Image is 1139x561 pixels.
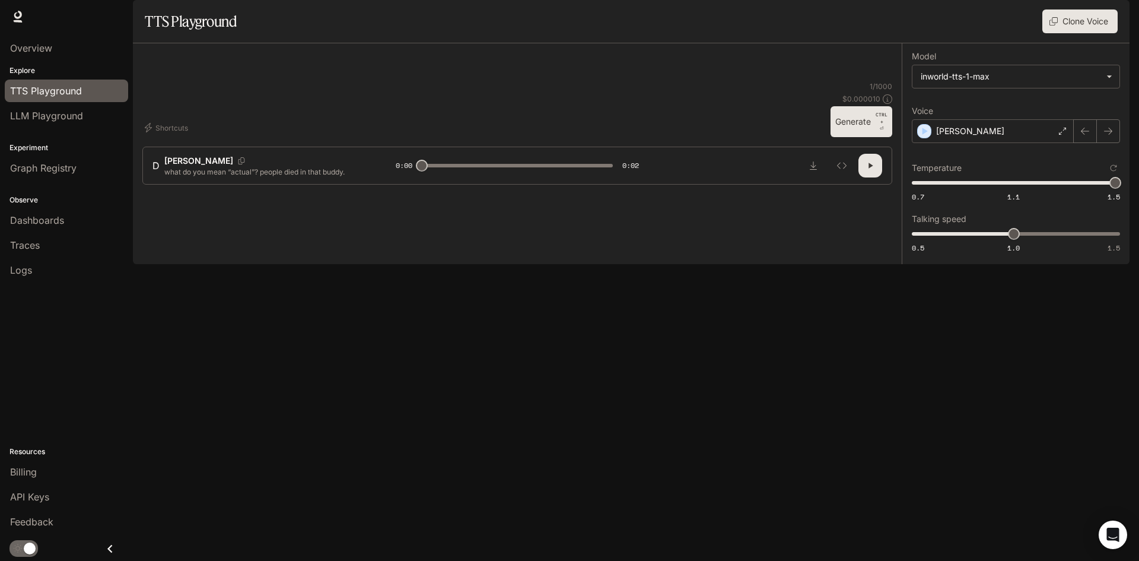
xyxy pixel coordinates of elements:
[622,160,639,172] span: 0:02
[831,106,892,137] button: GenerateCTRL +⏎
[936,125,1004,137] p: [PERSON_NAME]
[152,159,160,173] div: D
[164,155,233,167] p: [PERSON_NAME]
[870,81,892,91] p: 1 / 1000
[876,111,887,125] p: CTRL +
[801,154,825,178] button: Download audio
[164,167,367,177] p: what do you mean “actual”? people died in that buddy.
[396,160,412,172] span: 0:00
[912,192,924,202] span: 0.7
[912,52,936,61] p: Model
[912,107,933,115] p: Voice
[842,94,880,104] p: $ 0.000010
[1107,161,1120,175] button: Reset to default
[912,164,962,172] p: Temperature
[1007,243,1020,253] span: 1.0
[912,243,924,253] span: 0.5
[912,215,966,223] p: Talking speed
[1108,192,1120,202] span: 1.5
[921,71,1100,83] div: inworld-tts-1-max
[1042,9,1118,33] button: Clone Voice
[233,157,250,164] button: Copy Voice ID
[1108,243,1120,253] span: 1.5
[142,118,193,137] button: Shortcuts
[145,9,237,33] h1: TTS Playground
[876,111,887,132] p: ⏎
[830,154,854,178] button: Inspect
[1007,192,1020,202] span: 1.1
[912,65,1119,88] div: inworld-tts-1-max
[1099,521,1127,549] div: Open Intercom Messenger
